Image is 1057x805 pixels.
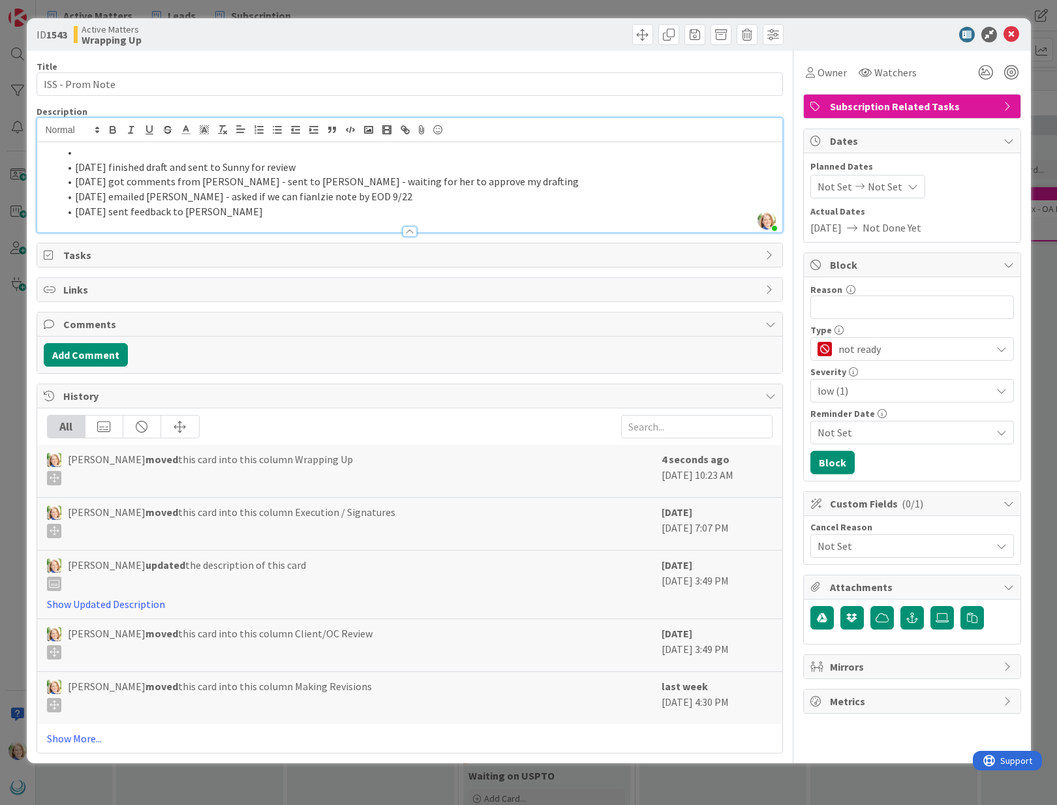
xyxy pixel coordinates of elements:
[47,731,773,746] a: Show More...
[46,28,67,41] b: 1543
[47,627,61,641] img: AD
[662,626,773,665] div: [DATE] 3:49 PM
[662,680,708,693] b: last week
[830,659,997,675] span: Mirrors
[863,220,921,235] span: Not Done Yet
[810,220,842,235] span: [DATE]
[68,504,395,538] span: [PERSON_NAME] this card into this column Execution / Signatures
[63,316,759,332] span: Comments
[27,2,59,18] span: Support
[838,340,985,358] span: not ready
[868,179,902,194] span: Not Set
[830,579,997,595] span: Attachments
[662,451,773,491] div: [DATE] 10:23 AM
[810,284,842,296] label: Reason
[146,506,178,519] b: moved
[662,506,692,519] b: [DATE]
[146,453,178,466] b: moved
[47,598,165,611] a: Show Updated Description
[37,27,67,42] span: ID
[59,160,776,175] li: [DATE] finished draft and sent to Sunny for review
[818,179,852,194] span: Not Set
[47,453,61,467] img: AD
[63,247,759,263] span: Tasks
[146,627,178,640] b: moved
[82,24,142,35] span: Active Matters
[63,282,759,297] span: Links
[146,558,185,571] b: updated
[810,409,875,418] span: Reminder Date
[830,496,997,511] span: Custom Fields
[830,693,997,709] span: Metrics
[810,205,1014,219] span: Actual Dates
[818,382,985,400] span: low (1)
[758,211,776,230] img: Sl300r1zNejTcUF0uYcJund7nRpyjiOK.jpg
[662,557,773,612] div: [DATE] 3:49 PM
[68,557,306,591] span: [PERSON_NAME] the description of this card
[662,558,692,571] b: [DATE]
[37,106,87,117] span: Description
[830,133,997,149] span: Dates
[818,65,847,80] span: Owner
[810,523,1014,532] div: Cancel Reason
[68,678,372,712] span: [PERSON_NAME] this card into this column Making Revisions
[818,425,991,440] span: Not Set
[47,558,61,573] img: AD
[810,451,855,474] button: Block
[47,506,61,520] img: AD
[662,678,773,718] div: [DATE] 4:30 PM
[902,497,923,510] span: ( 0/1 )
[68,451,353,485] span: [PERSON_NAME] this card into this column Wrapping Up
[68,626,373,660] span: [PERSON_NAME] this card into this column Client/OC Review
[44,343,128,367] button: Add Comment
[662,504,773,543] div: [DATE] 7:07 PM
[48,416,85,438] div: All
[662,453,729,466] b: 4 seconds ago
[47,680,61,694] img: AD
[830,99,997,114] span: Subscription Related Tasks
[37,72,783,96] input: type card name here...
[810,367,846,376] span: Severity
[810,160,1014,174] span: Planned Dates
[59,174,776,189] li: [DATE] got comments from [PERSON_NAME] - sent to [PERSON_NAME] - waiting for her to approve my dr...
[59,204,776,219] li: [DATE] sent feedback to [PERSON_NAME]
[874,65,917,80] span: Watchers
[810,326,832,335] span: Type
[662,627,692,640] b: [DATE]
[621,415,773,438] input: Search...
[37,61,57,72] label: Title
[59,189,776,204] li: [DATE] emailed [PERSON_NAME] - asked if we can fianlzie note by EOD 9/22
[82,35,142,45] b: Wrapping Up
[830,257,997,273] span: Block
[63,388,759,404] span: History
[818,538,991,554] span: Not Set
[146,680,178,693] b: moved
